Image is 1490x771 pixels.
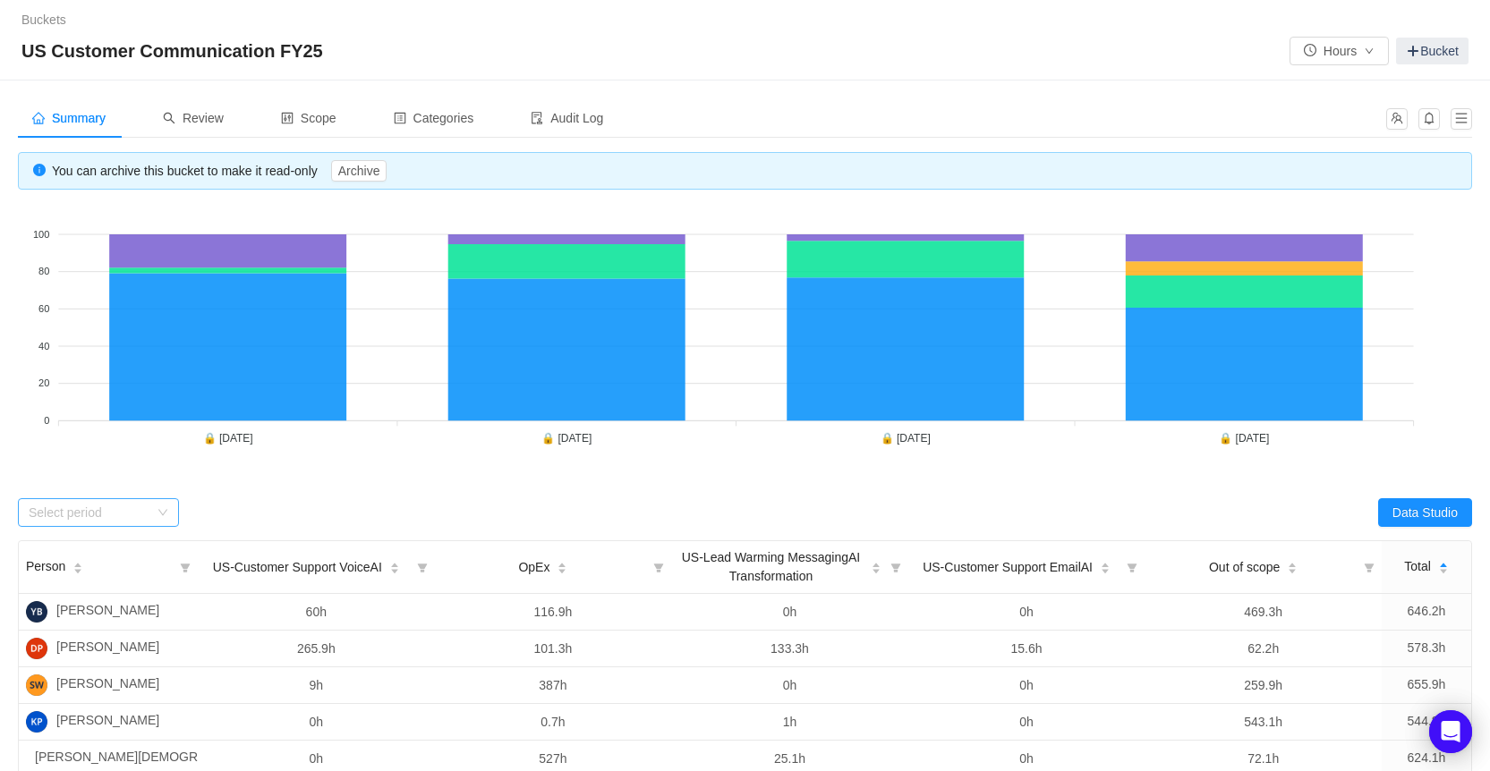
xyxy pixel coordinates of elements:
td: 0.7h [435,704,672,741]
img: YB [26,601,47,623]
button: icon: bell [1418,108,1440,130]
span: [PERSON_NAME] [56,638,159,659]
tspan: 40 [38,341,49,352]
td: 387h [435,667,672,704]
tspan: 60 [38,303,49,314]
td: 578.3h [1382,631,1471,667]
div: Sort [871,560,881,572]
span: Scope [281,111,336,125]
span: Categories [394,111,474,125]
img: KP [26,711,47,733]
i: icon: profile [394,112,406,124]
i: icon: filter [1357,541,1382,593]
i: icon: audit [531,112,543,124]
span: [PERSON_NAME] [56,601,159,623]
span: US-Customer Support VoiceAI [213,558,382,577]
td: 60h [198,594,435,631]
span: Out of scope [1209,558,1280,577]
i: icon: caret-down [1438,566,1448,572]
i: icon: search [163,112,175,124]
td: 0h [198,704,435,741]
span: Audit Log [531,111,603,125]
span: Total [1404,557,1431,576]
td: 544.8h [1382,704,1471,741]
span: US-Customer Support EmailAI [923,558,1093,577]
td: 9h [198,667,435,704]
td: 0h [908,594,1145,631]
tspan: 80 [38,266,49,276]
td: 101.3h [435,631,672,667]
td: 646.2h [1382,594,1471,631]
img: DP [26,638,47,659]
span: [PERSON_NAME] [56,711,159,733]
tspan: 100 [33,229,49,240]
i: icon: caret-up [558,560,567,565]
button: icon: clock-circleHoursicon: down [1290,37,1389,65]
i: icon: caret-up [1101,560,1111,565]
span: [PERSON_NAME] [56,674,159,696]
i: icon: caret-down [871,567,881,572]
td: 0h [908,667,1145,704]
td: 116.9h [435,594,672,631]
i: icon: caret-down [389,567,399,572]
i: icon: down [158,507,168,520]
i: icon: caret-down [1101,567,1111,572]
td: 259.9h [1145,667,1382,704]
i: icon: filter [410,541,435,593]
span: Person [26,557,65,576]
div: Sort [389,560,400,572]
td: 0h [671,667,908,704]
td: 62.2h [1145,631,1382,667]
span: US-Lead Warming MessagingAI Transformation [678,548,864,586]
button: Archive [331,160,387,182]
i: icon: info-circle [33,164,46,176]
i: icon: caret-down [1288,567,1298,572]
div: Sort [557,560,567,572]
tspan: 0 [44,415,49,426]
i: icon: filter [646,541,671,593]
i: icon: caret-up [871,560,881,565]
span: US Customer Communication FY25 [21,37,334,65]
tspan: 🔒 [DATE] [203,431,253,445]
div: Sort [1438,560,1449,572]
i: icon: filter [1120,541,1145,593]
td: 1h [671,704,908,741]
span: Review [163,111,224,125]
tspan: 🔒 [DATE] [1219,431,1269,445]
td: 265.9h [198,631,435,667]
i: icon: caret-up [389,560,399,565]
div: Open Intercom Messenger [1429,710,1472,753]
span: [PERSON_NAME][DEMOGRAPHIC_DATA] [35,748,278,769]
span: OpEx [518,558,549,577]
i: icon: filter [173,541,198,593]
tspan: 🔒 [DATE] [881,431,931,445]
i: icon: caret-up [1288,560,1298,565]
td: 0h [908,704,1145,741]
button: icon: team [1386,108,1408,130]
span: Summary [32,111,106,125]
a: Buckets [21,13,66,27]
span: You can archive this bucket to make it read-only [52,164,387,178]
a: Bucket [1396,38,1469,64]
td: 543.1h [1145,704,1382,741]
button: icon: menu [1451,108,1472,130]
tspan: 🔒 [DATE] [541,431,592,445]
div: Sort [1287,560,1298,572]
i: icon: caret-up [73,560,83,565]
tspan: 20 [38,377,49,388]
img: SW [26,674,47,696]
td: 655.9h [1382,667,1471,704]
div: Sort [72,560,83,572]
div: Sort [1100,560,1111,572]
i: icon: caret-down [73,566,83,572]
i: icon: home [32,112,45,124]
i: icon: filter [883,541,908,593]
button: Data Studio [1378,498,1472,527]
div: Select period [29,504,149,521]
td: 15.6h [908,631,1145,667]
i: icon: caret-up [1438,560,1448,565]
td: 0h [671,594,908,631]
i: icon: caret-down [558,567,567,572]
td: 469.3h [1145,594,1382,631]
td: 133.3h [671,631,908,667]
